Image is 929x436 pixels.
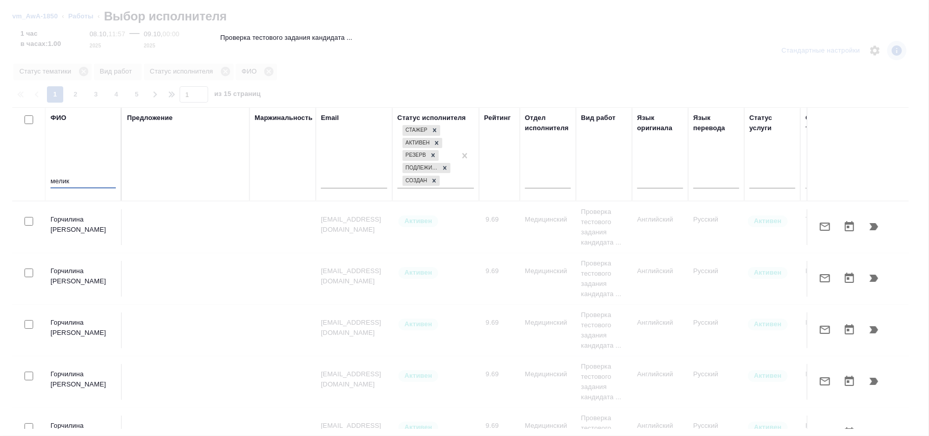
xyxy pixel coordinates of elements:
[51,113,66,123] div: ФИО
[45,364,122,400] td: Горчилина [PERSON_NAME]
[813,369,837,394] button: Отправить предложение о работе
[484,113,511,123] div: Рейтинг
[24,320,33,329] input: Выбери исполнителей, чтобы отправить приглашение на работу
[749,113,795,133] div: Статус услуги
[401,137,443,150] div: Стажер, Активен, Резерв, Подлежит внедрению, Создан
[403,163,439,174] div: Подлежит внедрению
[24,217,33,226] input: Выбери исполнителей, чтобы отправить приглашение на работу
[862,318,886,342] button: Продолжить
[401,162,451,175] div: Стажер, Активен, Резерв, Подлежит внедрению, Создан
[837,318,862,342] button: Открыть календарь загрузки
[397,113,466,123] div: Статус исполнителя
[837,369,862,394] button: Открыть календарь загрузки
[862,266,886,290] button: Продолжить
[403,138,431,149] div: Активен
[813,318,837,342] button: Отправить предложение о работе
[862,214,886,239] button: Продолжить
[693,113,739,133] div: Язык перевода
[806,113,851,133] div: Общая тематика
[321,113,339,123] div: Email
[813,266,837,290] button: Отправить предложение о работе
[24,372,33,380] input: Выбери исполнителей, чтобы отправить приглашение на работу
[525,113,571,133] div: Отдел исполнителя
[837,266,862,290] button: Открыть календарь загрузки
[637,113,683,133] div: Язык оригинала
[403,150,428,161] div: Резерв
[255,113,313,123] div: Маржинальность
[24,423,33,432] input: Выбери исполнителей, чтобы отправить приглашение на работу
[403,125,429,136] div: Стажер
[401,124,441,137] div: Стажер, Активен, Резерв, Подлежит внедрению, Создан
[401,175,441,187] div: Стажер, Активен, Резерв, Подлежит внедрению, Создан
[837,214,862,239] button: Открыть календарь загрузки
[220,33,353,43] p: Проверка тестового задания кандидата ...
[862,369,886,394] button: Продолжить
[45,261,122,297] td: Горчилина [PERSON_NAME]
[401,149,440,162] div: Стажер, Активен, Резерв, Подлежит внедрению, Создан
[127,113,173,123] div: Предложение
[24,269,33,277] input: Выбери исполнителей, чтобы отправить приглашение на работу
[45,312,122,348] td: Горчилина [PERSON_NAME]
[403,176,429,186] div: Создан
[581,113,616,123] div: Вид работ
[45,209,122,245] td: Горчилина [PERSON_NAME]
[813,214,837,239] button: Отправить предложение о работе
